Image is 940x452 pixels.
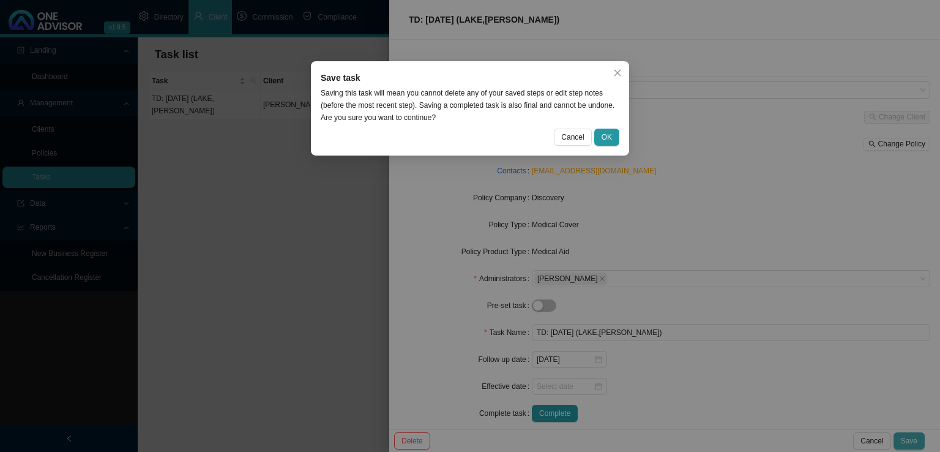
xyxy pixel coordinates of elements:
[594,129,619,146] button: OK
[554,129,591,146] button: Cancel
[602,131,612,143] span: OK
[561,131,584,143] span: Cancel
[321,87,619,124] div: Saving this task will mean you cannot delete any of your saved steps or edit step notes (before t...
[613,69,622,77] span: close
[321,71,619,85] div: Save task
[609,64,626,81] button: Close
